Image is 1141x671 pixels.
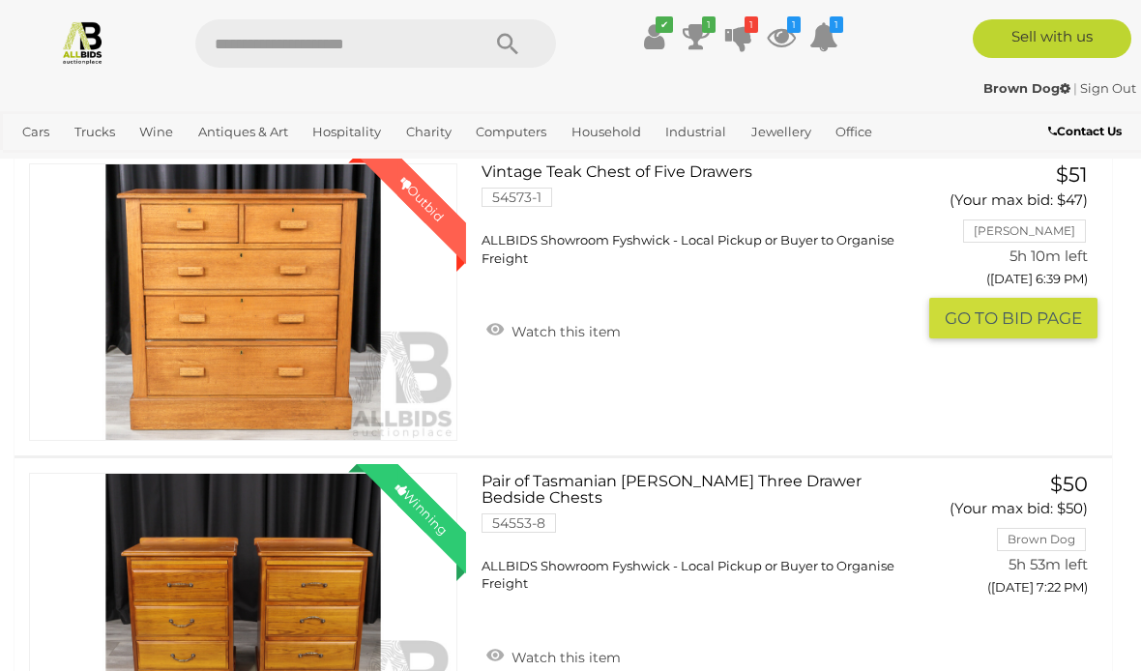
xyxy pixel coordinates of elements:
[377,464,466,553] div: Winning
[682,19,711,54] a: 1
[29,163,457,440] a: Outbid
[983,80,1070,96] strong: Brown Dog
[398,116,459,148] a: Charity
[1073,80,1077,96] span: |
[1048,124,1122,138] b: Contact Us
[482,315,626,344] a: Watch this item
[132,116,181,148] a: Wine
[658,116,734,148] a: Industrial
[702,16,716,33] i: 1
[468,116,554,148] a: Computers
[929,298,1097,339] button: GO TO BID PAGE
[496,473,915,593] a: Pair of Tasmanian [PERSON_NAME] Three Drawer Bedside Chests 54553-8 ALLBIDS Showroom Fyshwick - L...
[60,19,105,65] img: Allbids.com.au
[724,19,753,54] a: 1
[1080,80,1136,96] a: Sign Out
[79,148,232,180] a: [GEOGRAPHIC_DATA]
[305,116,389,148] a: Hospitality
[973,19,1131,58] a: Sell with us
[1056,162,1088,187] span: $51
[983,80,1073,96] a: Brown Dog
[507,323,621,340] span: Watch this item
[15,116,57,148] a: Cars
[564,116,649,148] a: Household
[656,16,673,33] i: ✔
[377,155,466,244] div: Outbid
[482,641,626,670] a: Watch this item
[809,19,838,54] a: 1
[67,116,123,148] a: Trucks
[787,16,801,33] i: 1
[1050,472,1088,496] span: $50
[1048,121,1126,142] a: Contact Us
[459,19,556,68] button: Search
[744,116,819,148] a: Jewellery
[828,116,880,148] a: Office
[767,19,796,54] a: 1
[745,16,758,33] i: 1
[190,116,296,148] a: Antiques & Art
[944,473,1093,606] a: $50 (Your max bid: $50) Brown Dog 5h 53m left ([DATE] 7:22 PM)
[496,163,915,267] a: Vintage Teak Chest of Five Drawers 54573-1 ALLBIDS Showroom Fyshwick - Local Pickup or Buyer to O...
[15,148,70,180] a: Sports
[944,163,1093,338] a: $51 (Your max bid: $47) [PERSON_NAME] 5h 10m left ([DATE] 6:39 PM) GO TO BID PAGE
[507,649,621,666] span: Watch this item
[639,19,668,54] a: ✔
[830,16,843,33] i: 1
